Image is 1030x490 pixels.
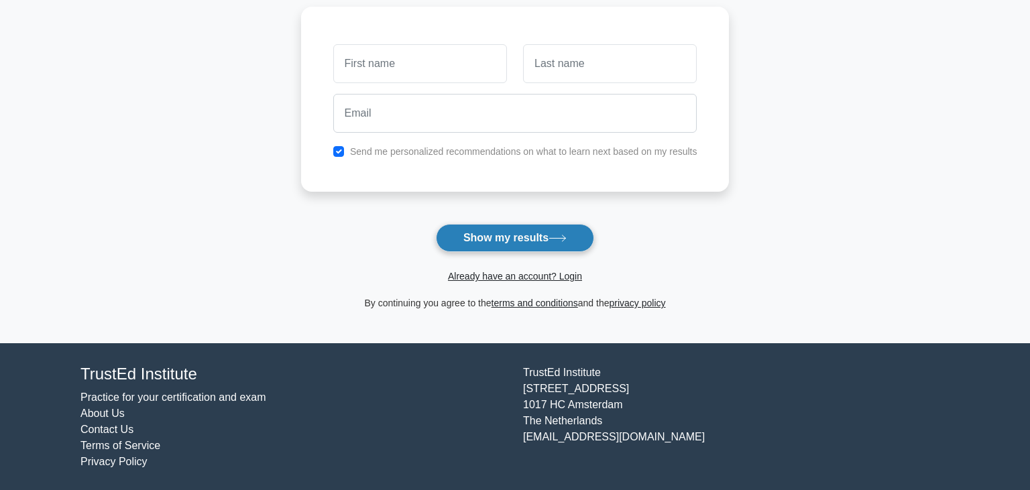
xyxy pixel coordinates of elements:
a: Privacy Policy [80,456,148,467]
input: Last name [523,44,697,83]
div: TrustEd Institute [STREET_ADDRESS] 1017 HC Amsterdam The Netherlands [EMAIL_ADDRESS][DOMAIN_NAME] [515,365,958,470]
a: terms and conditions [492,298,578,308]
input: First name [333,44,507,83]
h4: TrustEd Institute [80,365,507,384]
a: About Us [80,408,125,419]
div: By continuing you agree to the and the [293,295,738,311]
a: Practice for your certification and exam [80,391,266,403]
a: Terms of Service [80,440,160,451]
a: privacy policy [610,298,666,308]
a: Already have an account? Login [448,271,582,282]
label: Send me personalized recommendations on what to learn next based on my results [350,146,697,157]
input: Email [333,94,697,133]
button: Show my results [436,224,594,252]
a: Contact Us [80,424,133,435]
